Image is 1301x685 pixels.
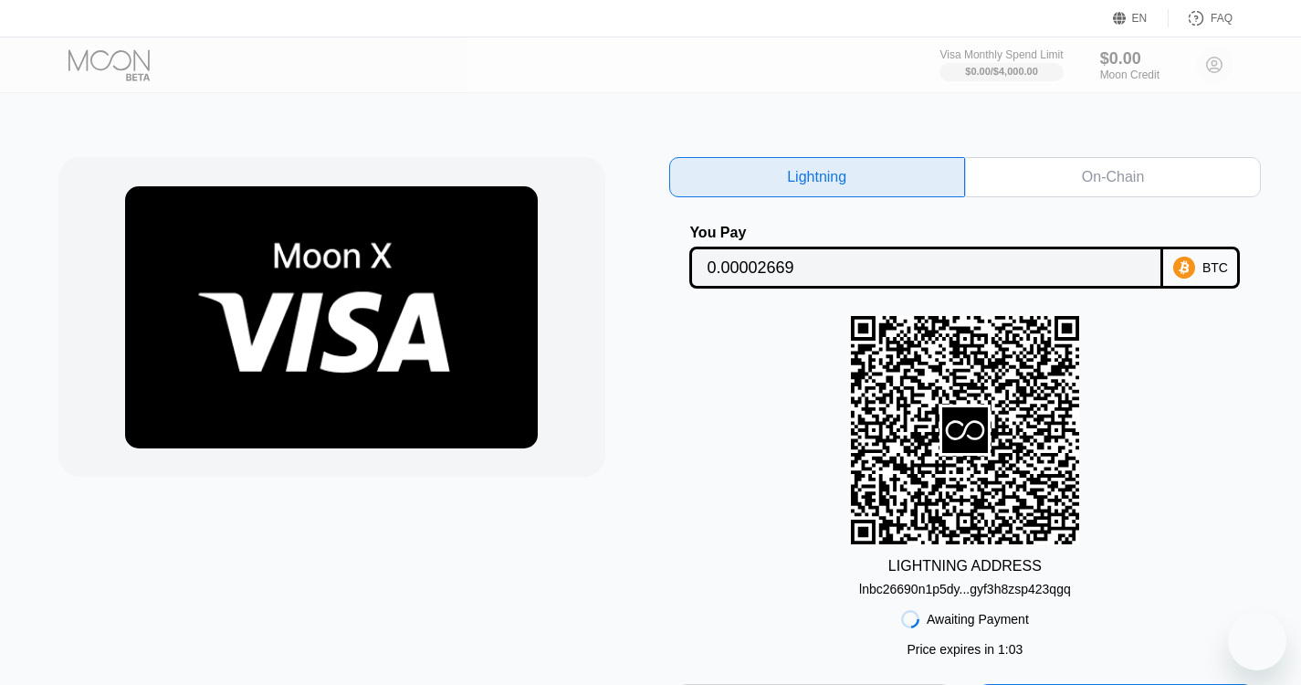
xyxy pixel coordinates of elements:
[939,48,1063,81] div: Visa Monthly Spend Limit$0.00/$4,000.00
[859,582,1071,596] div: lnbc26690n1p5dy...gyf3h8zsp423qgq
[907,642,1023,657] div: Price expires in
[689,225,1163,241] div: You Pay
[1082,168,1144,186] div: On-Chain
[787,168,846,186] div: Lightning
[1113,9,1169,27] div: EN
[998,642,1023,657] span: 1 : 03
[1228,612,1286,670] iframe: 启动消息传送窗口的按钮
[888,558,1042,574] div: LIGHTNING ADDRESS
[927,612,1029,627] div: Awaiting Payment
[965,66,1038,77] div: $0.00 / $4,000.00
[965,157,1261,197] div: On-Chain
[939,48,1063,61] div: Visa Monthly Spend Limit
[1211,12,1233,25] div: FAQ
[1202,260,1228,275] div: BTC
[1132,12,1148,25] div: EN
[1169,9,1233,27] div: FAQ
[669,225,1262,289] div: You PayBTC
[669,157,965,197] div: Lightning
[859,574,1071,596] div: lnbc26690n1p5dy...gyf3h8zsp423qgq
